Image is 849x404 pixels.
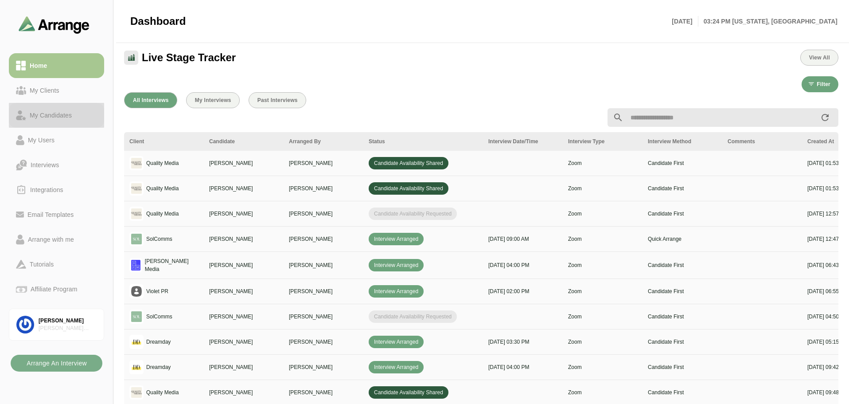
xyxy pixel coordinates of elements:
[289,235,358,243] p: [PERSON_NAME]
[129,310,144,324] img: logo
[146,388,179,396] p: Quality Media
[146,363,171,371] p: Dreamday
[648,363,717,371] p: Candidate First
[648,261,717,269] p: Candidate First
[9,252,104,277] a: Tutorials
[9,103,104,128] a: My Candidates
[195,97,231,103] span: My Interviews
[488,261,557,269] p: [DATE] 04:00 PM
[648,210,717,218] p: Candidate First
[186,92,240,108] button: My Interviews
[289,261,358,269] p: [PERSON_NAME]
[9,177,104,202] a: Integrations
[26,85,63,96] div: My Clients
[209,287,278,295] p: [PERSON_NAME]
[488,338,557,346] p: [DATE] 03:30 PM
[488,287,557,295] p: [DATE] 02:00 PM
[488,363,557,371] p: [DATE] 04:00 PM
[142,51,236,64] span: Live Stage Tracker
[9,202,104,227] a: Email Templates
[289,313,358,321] p: [PERSON_NAME]
[257,97,298,103] span: Past Interviews
[698,16,837,27] p: 03:24 PM [US_STATE], [GEOGRAPHIC_DATA]
[209,261,278,269] p: [PERSON_NAME]
[800,50,838,66] button: View All
[209,338,278,346] p: [PERSON_NAME]
[9,128,104,153] a: My Users
[648,235,717,243] p: Quick Arrange
[648,338,717,346] p: Candidate First
[289,388,358,396] p: [PERSON_NAME]
[568,261,637,269] p: Zoom
[146,235,172,243] p: SolComms
[129,137,199,145] div: Client
[369,208,457,220] span: Candidate Availability Requested
[132,97,169,103] span: All Interviews
[568,388,637,396] p: Zoom
[369,361,424,373] span: Interview Arranged
[9,53,104,78] a: Home
[129,258,142,272] img: logo
[568,235,637,243] p: Zoom
[39,317,97,325] div: [PERSON_NAME]
[568,137,637,145] div: Interview Type
[809,55,830,61] span: View All
[209,159,278,167] p: [PERSON_NAME]
[820,112,830,123] i: appended action
[146,338,171,346] p: Dreamday
[26,60,51,71] div: Home
[146,184,179,192] p: Quality Media
[648,159,717,167] p: Candidate First
[209,363,278,371] p: [PERSON_NAME]
[289,137,358,145] div: Arranged By
[289,338,358,346] p: [PERSON_NAME]
[146,313,172,321] p: SolComms
[24,135,58,145] div: My Users
[146,210,179,218] p: Quality Media
[209,235,278,243] p: [PERSON_NAME]
[369,233,424,245] span: Interview Arranged
[209,313,278,321] p: [PERSON_NAME]
[129,360,144,374] img: logo
[9,309,104,341] a: [PERSON_NAME][PERSON_NAME] Associates
[369,310,457,323] span: Candidate Availability Requested
[568,287,637,295] p: Zoom
[9,227,104,252] a: Arrange with me
[802,76,838,92] button: Filter
[369,157,448,169] span: Candidate Availability Shared
[648,137,717,145] div: Interview Method
[249,92,306,108] button: Past Interviews
[648,313,717,321] p: Candidate First
[289,184,358,192] p: [PERSON_NAME]
[129,156,144,170] img: logo
[39,325,97,332] div: [PERSON_NAME] Associates
[9,277,104,302] a: Affiliate Program
[488,235,557,243] p: [DATE] 09:00 AM
[9,153,104,177] a: Interviews
[289,210,358,218] p: [PERSON_NAME]
[369,386,448,399] span: Candidate Availability Shared
[146,287,168,295] p: Violet PR
[27,160,62,170] div: Interviews
[146,159,179,167] p: Quality Media
[816,81,830,87] span: Filter
[129,385,144,400] img: logo
[568,210,637,218] p: Zoom
[369,182,448,195] span: Candidate Availability Shared
[26,355,87,372] b: Arrange An Interview
[369,285,424,298] span: Interview Arranged
[145,257,199,273] p: [PERSON_NAME] Media
[369,336,424,348] span: Interview Arranged
[672,16,698,27] p: [DATE]
[369,259,424,271] span: Interview Arranged
[129,181,144,196] img: logo
[9,78,104,103] a: My Clients
[26,259,57,270] div: Tutorials
[568,184,637,192] p: Zoom
[488,137,557,145] div: Interview Date/Time
[648,287,717,295] p: Candidate First
[568,363,637,371] p: Zoom
[129,232,144,246] img: logo
[209,184,278,192] p: [PERSON_NAME]
[129,335,144,349] img: logo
